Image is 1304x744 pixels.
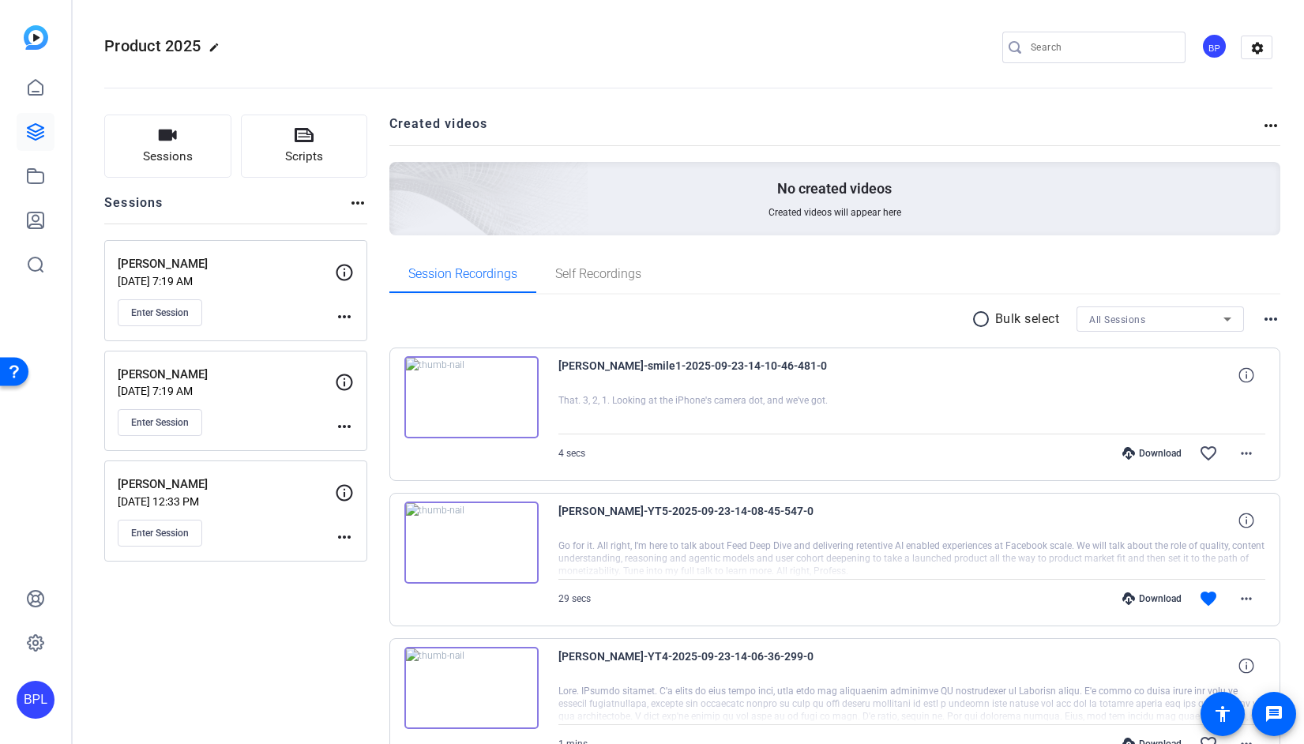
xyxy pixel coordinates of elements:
span: Created videos will appear here [768,206,901,219]
button: Enter Session [118,299,202,326]
mat-icon: message [1265,705,1283,723]
span: [PERSON_NAME]-smile1-2025-09-23-14-10-46-481-0 [558,356,851,394]
mat-icon: more_horiz [1237,444,1256,463]
input: Search [1031,38,1173,57]
p: [PERSON_NAME] [118,255,335,273]
mat-icon: favorite_border [1199,444,1218,463]
ngx-avatar: Benchmark Productions LLC [1201,33,1229,61]
span: Enter Session [131,306,189,319]
button: Scripts [241,115,368,178]
div: BPL [17,681,54,719]
p: No created videos [777,179,892,198]
span: 4 secs [558,448,585,459]
img: blue-gradient.svg [24,25,48,50]
p: [DATE] 7:19 AM [118,275,335,287]
p: [PERSON_NAME] [118,366,335,384]
button: Enter Session [118,409,202,436]
mat-icon: more_horiz [335,307,354,326]
p: [PERSON_NAME] [118,475,335,494]
span: Product 2025 [104,36,201,55]
mat-icon: accessibility [1213,705,1232,723]
mat-icon: radio_button_unchecked [971,310,995,329]
mat-icon: more_horiz [335,417,354,436]
span: All Sessions [1089,314,1145,325]
p: Bulk select [995,310,1060,329]
span: Enter Session [131,527,189,539]
button: Enter Session [118,520,202,547]
span: Self Recordings [555,268,641,280]
mat-icon: more_horiz [348,194,367,212]
span: [PERSON_NAME]-YT5-2025-09-23-14-08-45-547-0 [558,502,851,539]
mat-icon: settings [1242,36,1273,60]
img: Creted videos background [212,6,589,348]
h2: Sessions [104,194,163,224]
span: [PERSON_NAME]-YT4-2025-09-23-14-06-36-299-0 [558,647,851,685]
div: BP [1201,33,1227,59]
p: [DATE] 12:33 PM [118,495,335,508]
span: Enter Session [131,416,189,429]
div: Download [1114,447,1189,460]
span: 29 secs [558,593,591,604]
mat-icon: favorite [1199,589,1218,608]
mat-icon: edit [209,42,227,61]
img: thumb-nail [404,502,539,584]
span: Scripts [285,148,323,166]
span: Session Recordings [408,268,517,280]
button: Sessions [104,115,231,178]
h2: Created videos [389,115,1262,145]
p: [DATE] 7:19 AM [118,385,335,397]
span: Sessions [143,148,193,166]
div: Download [1114,592,1189,605]
img: thumb-nail [404,647,539,729]
mat-icon: more_horiz [335,528,354,547]
mat-icon: more_horiz [1261,310,1280,329]
img: thumb-nail [404,356,539,438]
mat-icon: more_horiz [1261,116,1280,135]
mat-icon: more_horiz [1237,589,1256,608]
